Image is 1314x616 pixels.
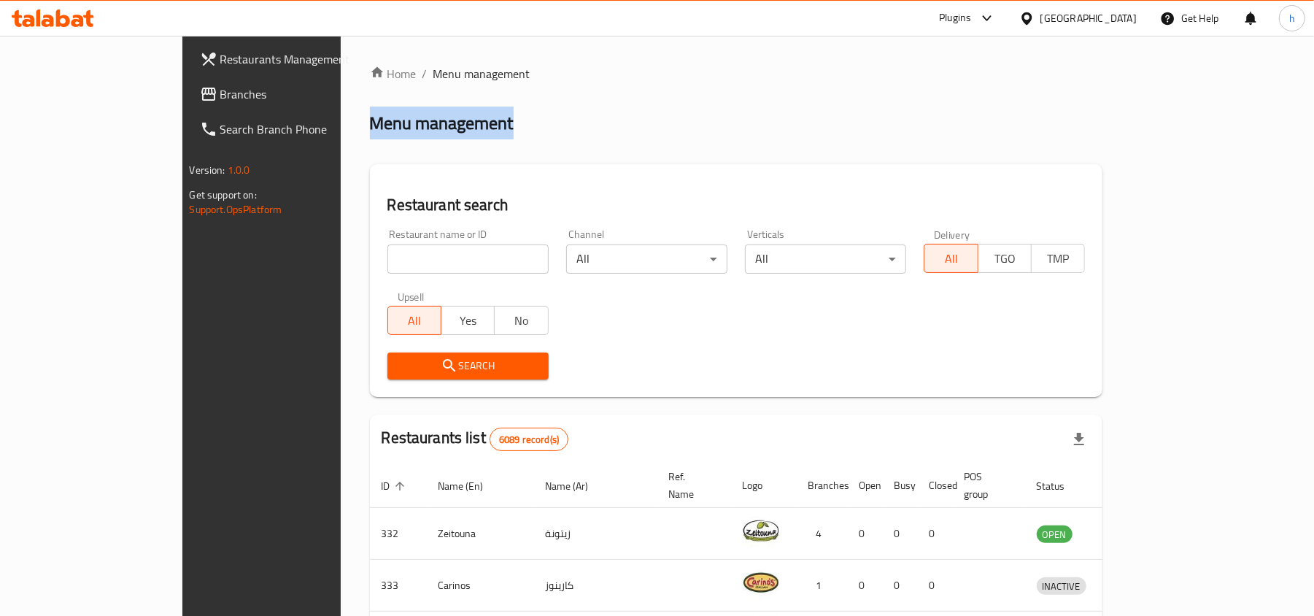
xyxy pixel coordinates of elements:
[745,245,906,274] div: All
[984,248,1026,269] span: TGO
[387,353,549,380] button: Search
[918,508,953,560] td: 0
[797,508,848,560] td: 4
[441,306,495,335] button: Yes
[399,357,537,375] span: Search
[883,508,918,560] td: 0
[188,42,402,77] a: Restaurants Management
[394,310,436,331] span: All
[490,428,568,451] div: Total records count
[190,161,225,180] span: Version:
[1037,525,1073,543] div: OPEN
[382,427,569,451] h2: Restaurants list
[190,185,257,204] span: Get support on:
[1037,248,1079,269] span: TMP
[422,65,428,82] li: /
[1037,578,1086,595] span: INACTIVE
[939,9,971,27] div: Plugins
[1040,10,1137,26] div: [GEOGRAPHIC_DATA]
[930,248,972,269] span: All
[978,244,1032,273] button: TGO
[387,194,1086,216] h2: Restaurant search
[918,463,953,508] th: Closed
[220,85,390,103] span: Branches
[501,310,542,331] span: No
[883,463,918,508] th: Busy
[743,564,779,601] img: Carinos
[883,560,918,612] td: 0
[427,560,534,612] td: Carinos
[190,200,282,219] a: Support.OpsPlatform
[1037,577,1086,595] div: INACTIVE
[546,477,608,495] span: Name (Ar)
[1062,422,1097,457] div: Export file
[1289,10,1295,26] span: h
[534,508,657,560] td: زيتونة
[490,433,568,447] span: 6089 record(s)
[1031,244,1085,273] button: TMP
[731,463,797,508] th: Logo
[370,65,1103,82] nav: breadcrumb
[848,463,883,508] th: Open
[797,463,848,508] th: Branches
[924,244,978,273] button: All
[220,50,390,68] span: Restaurants Management
[534,560,657,612] td: كارينوز
[398,291,425,301] label: Upsell
[433,65,530,82] span: Menu management
[566,245,727,274] div: All
[494,306,548,335] button: No
[797,560,848,612] td: 1
[382,477,409,495] span: ID
[1037,477,1084,495] span: Status
[438,477,503,495] span: Name (En)
[743,512,779,549] img: Zeitouna
[387,306,441,335] button: All
[228,161,250,180] span: 1.0.0
[370,112,514,135] h2: Menu management
[1037,526,1073,543] span: OPEN
[427,508,534,560] td: Zeitouna
[447,310,489,331] span: Yes
[669,468,714,503] span: Ref. Name
[848,508,883,560] td: 0
[965,468,1008,503] span: POS group
[848,560,883,612] td: 0
[918,560,953,612] td: 0
[934,229,970,239] label: Delivery
[188,112,402,147] a: Search Branch Phone
[220,120,390,138] span: Search Branch Phone
[188,77,402,112] a: Branches
[387,245,549,274] input: Search for restaurant name or ID..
